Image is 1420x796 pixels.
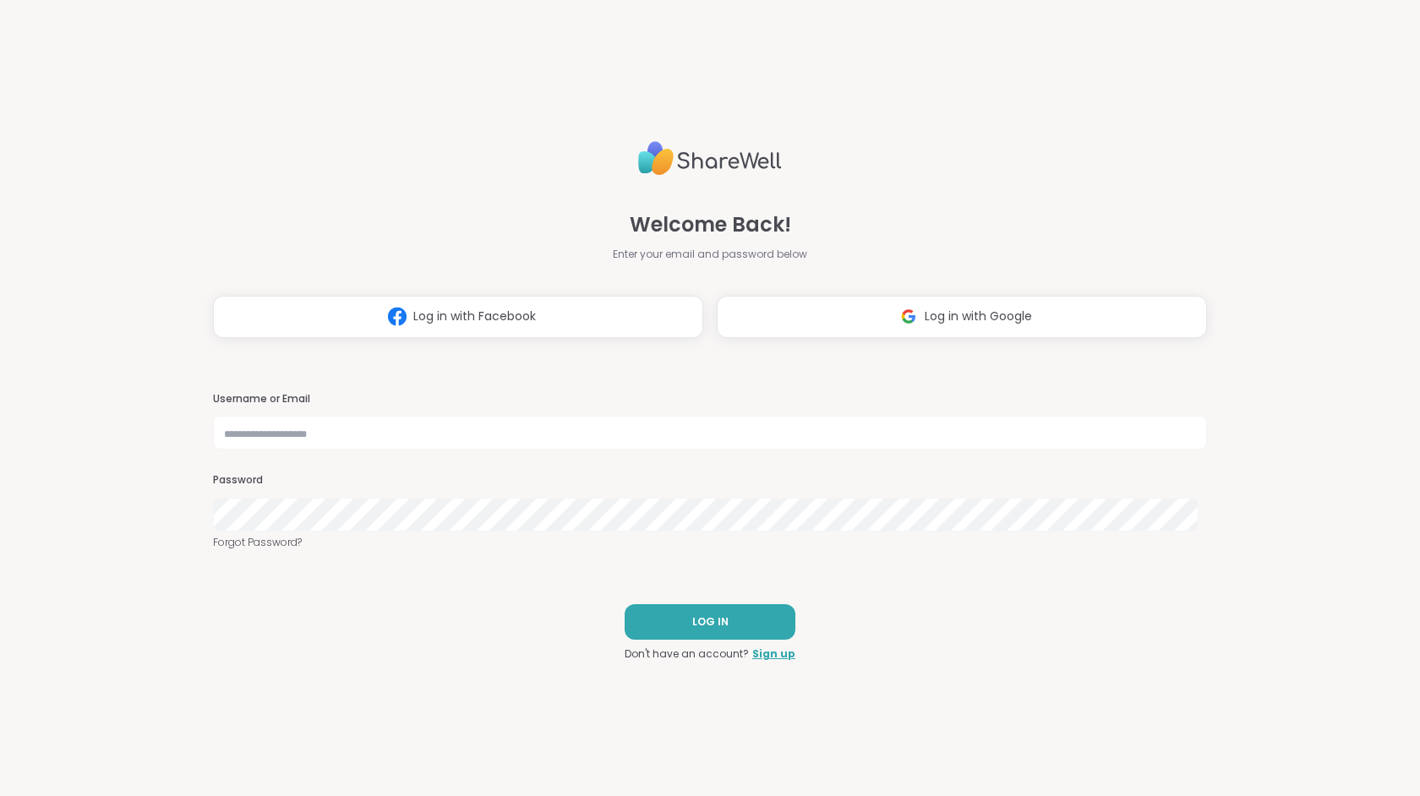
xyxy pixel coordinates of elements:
span: LOG IN [692,614,729,630]
span: Log in with Google [925,308,1032,325]
span: Enter your email and password below [613,247,807,262]
img: ShareWell Logomark [893,301,925,332]
span: Don't have an account? [625,646,749,662]
button: Log in with Google [717,296,1207,338]
img: ShareWell Logo [638,134,782,183]
h3: Password [213,473,1207,488]
button: Log in with Facebook [213,296,703,338]
button: LOG IN [625,604,795,640]
span: Welcome Back! [630,210,791,240]
img: ShareWell Logomark [381,301,413,332]
h3: Username or Email [213,392,1207,406]
a: Sign up [752,646,795,662]
a: Forgot Password? [213,535,1207,550]
span: Log in with Facebook [413,308,536,325]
